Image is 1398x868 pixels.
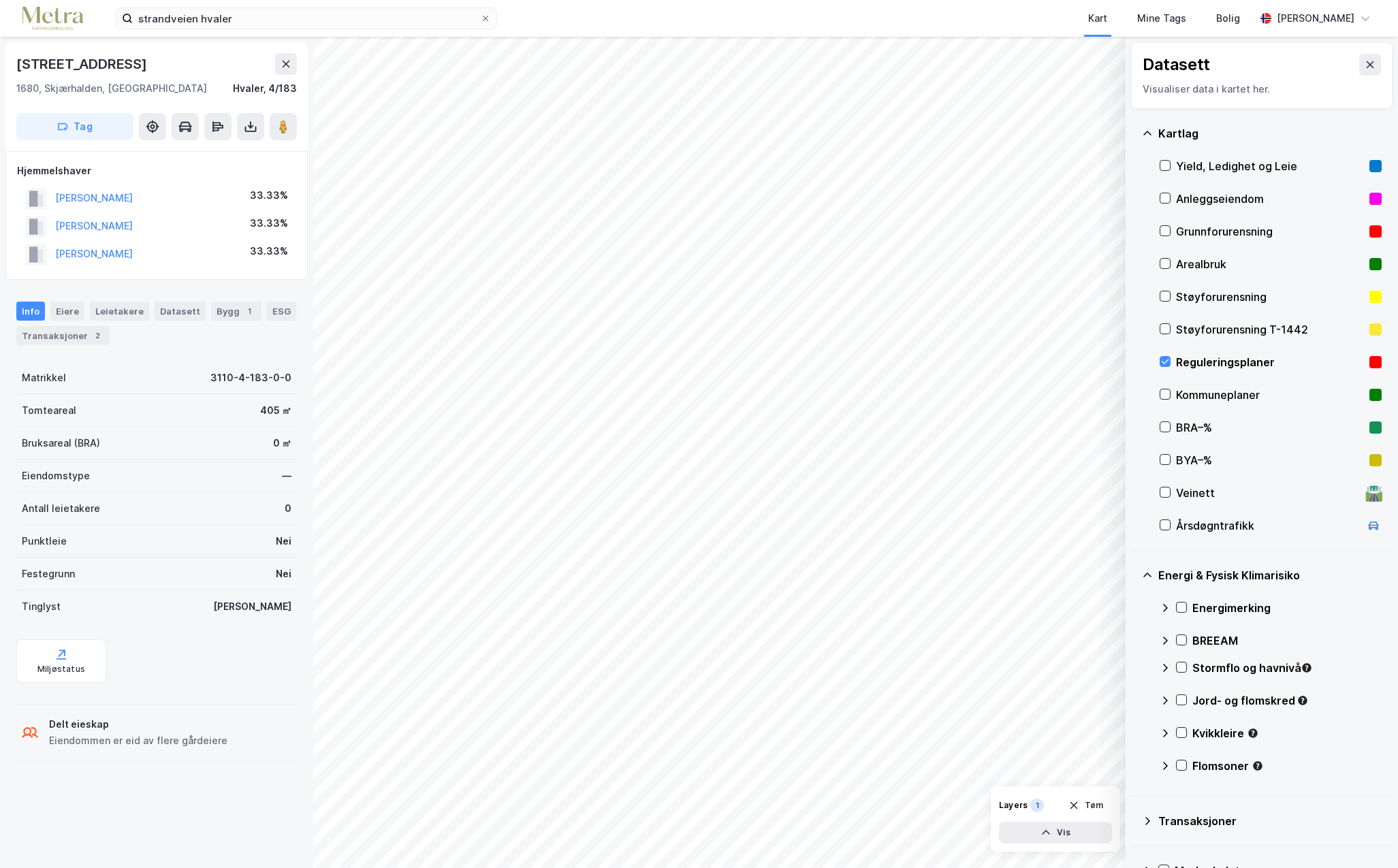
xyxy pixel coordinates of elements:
[1192,725,1382,741] div: Kvikkleire
[49,733,227,749] div: Eiendommen er eid av flere gårdeiere
[1176,321,1364,338] div: Støyforurensning T-1442
[1192,600,1382,616] div: Energimerking
[1252,760,1264,772] div: Tooltip anchor
[1176,517,1360,534] div: Årsdøgntrafikk
[267,302,296,321] div: ESG
[1176,485,1360,501] div: Veinett
[1158,813,1382,829] div: Transaksjoner
[22,7,83,31] img: metra-logo.256734c3b2bbffee19d4.png
[250,187,288,204] div: 33.33%
[282,468,291,484] div: —
[1176,223,1364,240] div: Grunnforurensning
[91,329,104,342] div: 2
[22,533,67,549] div: Punktleie
[1176,256,1364,272] div: Arealbruk
[37,664,85,675] div: Miljøstatus
[250,215,288,231] div: 33.33%
[1176,289,1364,305] div: Støyforurensning
[1030,799,1044,812] div: 1
[22,468,90,484] div: Eiendomstype
[49,716,227,733] div: Delt eieskap
[16,326,110,345] div: Transaksjoner
[22,566,75,582] div: Festegrunn
[155,302,206,321] div: Datasett
[1330,803,1398,868] iframe: Chat Widget
[133,8,480,29] input: Søk på adresse, matrikkel, gårdeiere, leietakere eller personer
[1297,694,1309,707] div: Tooltip anchor
[16,302,45,321] div: Info
[1247,727,1259,739] div: Tooltip anchor
[90,302,149,321] div: Leietakere
[210,370,291,386] div: 3110-4-183-0-0
[276,566,291,582] div: Nei
[1192,660,1382,676] div: Stormflo og havnivå
[1216,10,1240,27] div: Bolig
[1176,452,1364,468] div: BYA–%
[1158,567,1382,583] div: Energi & Fysisk Klimarisiko
[22,435,100,451] div: Bruksareal (BRA)
[1158,125,1382,142] div: Kartlag
[1192,692,1382,709] div: Jord- og flomskred
[1192,758,1382,774] div: Flomsoner
[17,163,296,179] div: Hjemmelshaver
[1365,484,1383,502] div: 🛣️
[999,822,1112,843] button: Vis
[1192,632,1382,649] div: BREEAM
[1143,54,1210,76] div: Datasett
[22,598,61,615] div: Tinglyst
[22,370,66,386] div: Matrikkel
[1060,794,1112,816] button: Tøm
[1176,387,1364,403] div: Kommuneplaner
[1277,10,1354,27] div: [PERSON_NAME]
[16,80,207,97] div: 1680, Skjærhalden, [GEOGRAPHIC_DATA]
[233,80,297,97] div: Hvaler, 4/183
[50,302,84,321] div: Eiere
[1301,662,1313,674] div: Tooltip anchor
[1176,191,1364,207] div: Anleggseiendom
[1143,81,1381,97] div: Visualiser data i kartet her.
[16,53,150,75] div: [STREET_ADDRESS]
[1176,419,1364,436] div: BRA–%
[22,500,100,517] div: Antall leietakere
[273,435,291,451] div: 0 ㎡
[242,304,256,318] div: 1
[250,243,288,259] div: 33.33%
[285,500,291,517] div: 0
[1137,10,1186,27] div: Mine Tags
[260,402,291,419] div: 405 ㎡
[213,598,291,615] div: [PERSON_NAME]
[22,402,76,419] div: Tomteareal
[1176,354,1364,370] div: Reguleringsplaner
[16,113,133,140] button: Tag
[999,800,1028,811] div: Layers
[276,533,291,549] div: Nei
[1176,158,1364,174] div: Yield, Ledighet og Leie
[211,302,261,321] div: Bygg
[1330,803,1398,868] div: Kontrollprogram for chat
[1088,10,1107,27] div: Kart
